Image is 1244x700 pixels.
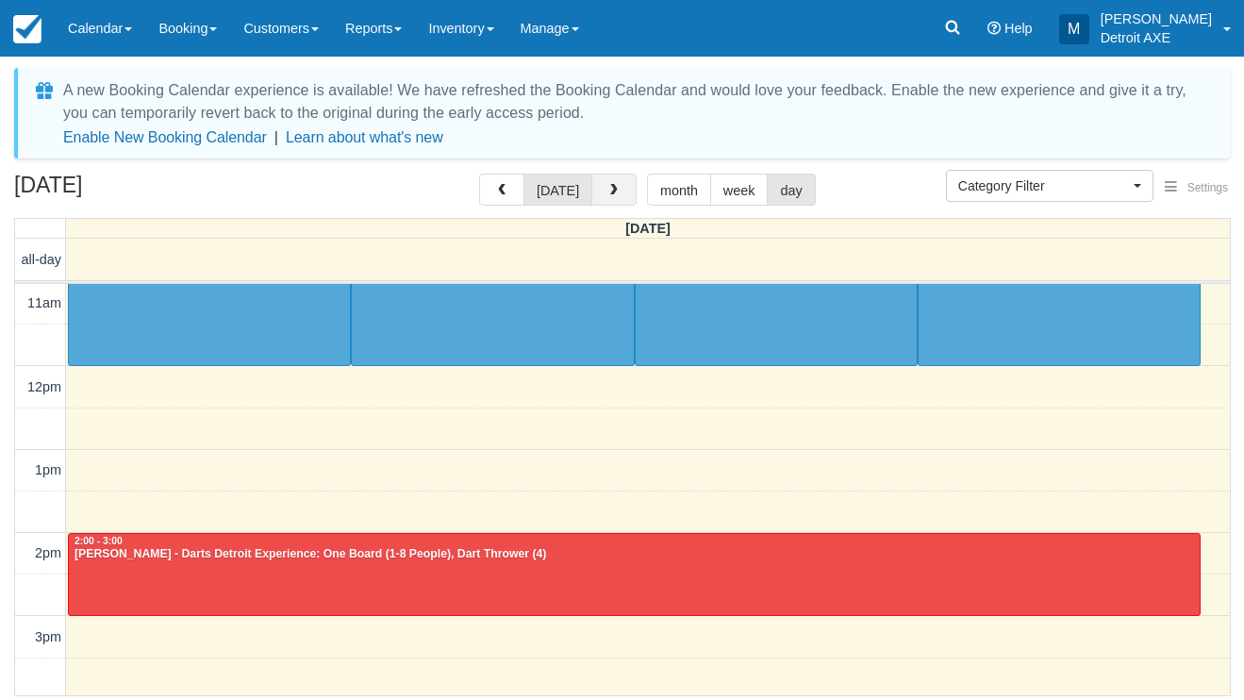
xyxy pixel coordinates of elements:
[35,629,61,644] span: 3pm
[523,174,592,206] button: [DATE]
[710,174,769,206] button: week
[274,129,278,145] span: |
[647,174,711,206] button: month
[1101,28,1212,47] p: Detroit AXE
[68,533,1201,616] a: 2:00 - 3:00[PERSON_NAME] - Darts Detroit Experience: One Board (1-8 People), Dart Thrower (4)
[1153,175,1239,202] button: Settings
[987,22,1001,35] i: Help
[27,379,61,394] span: 12pm
[1187,181,1228,194] span: Settings
[74,547,1195,562] div: [PERSON_NAME] - Darts Detroit Experience: One Board (1-8 People), Dart Thrower (4)
[13,15,41,43] img: checkfront-main-nav-mini-logo.png
[35,545,61,560] span: 2pm
[63,128,267,147] button: Enable New Booking Calendar
[1059,14,1089,44] div: M
[75,536,123,546] span: 2:00 - 3:00
[27,295,61,310] span: 11am
[1004,21,1033,36] span: Help
[958,176,1129,195] span: Category Filter
[1101,9,1212,28] p: [PERSON_NAME]
[625,221,671,236] span: [DATE]
[22,252,61,267] span: all-day
[946,170,1153,202] button: Category Filter
[767,174,815,206] button: day
[286,129,443,145] a: Learn about what's new
[63,79,1207,125] div: A new Booking Calendar experience is available! We have refreshed the Booking Calendar and would ...
[35,462,61,477] span: 1pm
[14,174,253,208] h2: [DATE]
